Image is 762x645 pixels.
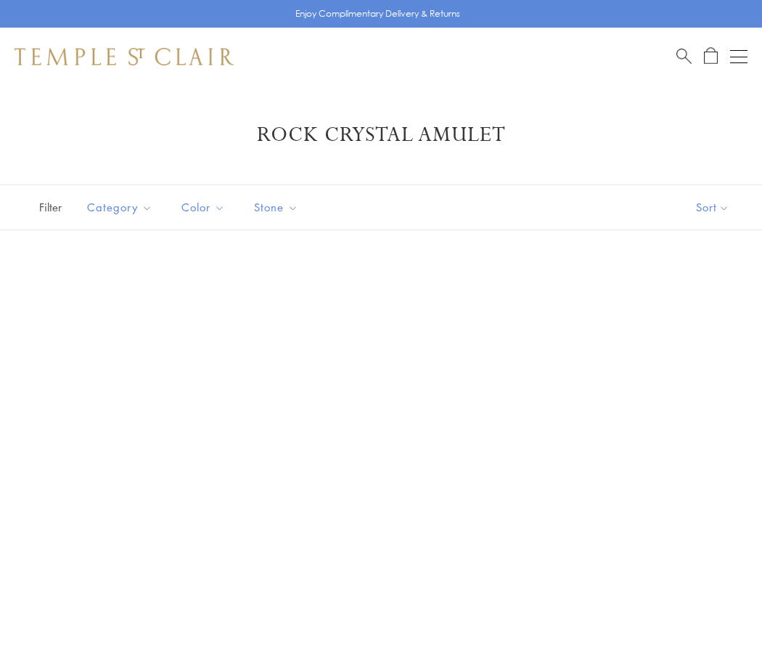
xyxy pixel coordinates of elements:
[243,191,309,224] button: Stone
[295,7,460,21] p: Enjoy Complimentary Delivery & Returns
[663,185,762,230] button: Show sort by
[36,122,726,148] h1: Rock Crystal Amulet
[730,48,747,65] button: Open navigation
[247,198,309,216] span: Stone
[80,198,163,216] span: Category
[15,48,234,65] img: Temple St. Clair
[171,191,236,224] button: Color
[704,47,718,65] a: Open Shopping Bag
[174,198,236,216] span: Color
[676,47,692,65] a: Search
[76,191,163,224] button: Category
